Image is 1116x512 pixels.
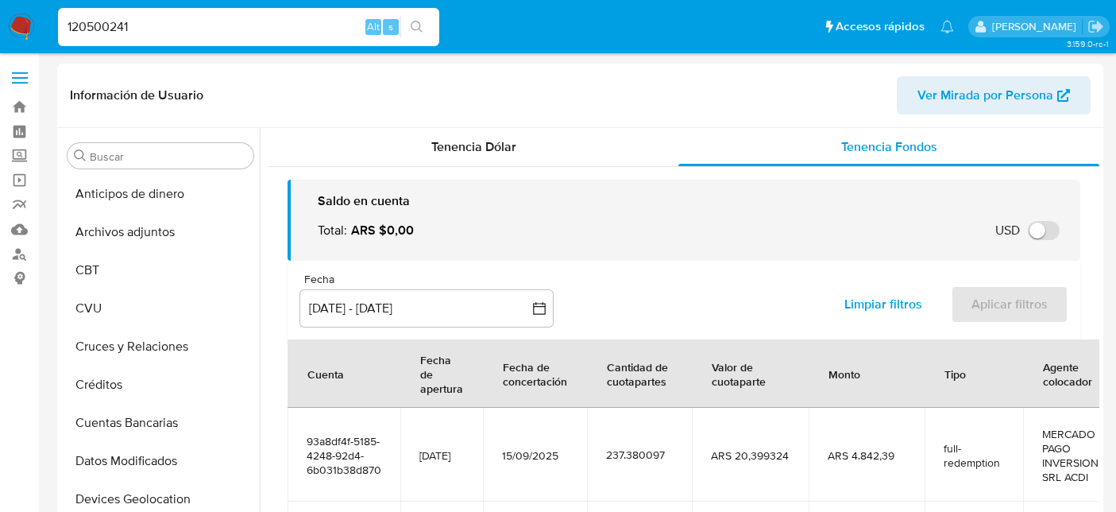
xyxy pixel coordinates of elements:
[367,19,380,34] span: Alt
[388,19,393,34] span: s
[61,404,260,442] button: Cuentas Bancarias
[90,149,247,164] input: Buscar
[61,366,260,404] button: Créditos
[1087,18,1104,35] a: Salir
[61,213,260,251] button: Archivos adjuntos
[400,16,433,38] button: search-icon
[58,17,439,37] input: Buscar usuario o caso...
[917,76,1053,114] span: Ver Mirada por Persona
[61,289,260,328] button: CVU
[74,149,87,162] button: Buscar
[836,18,925,35] span: Accesos rápidos
[992,19,1082,34] p: belen.palamara@mercadolibre.com
[70,87,203,103] h1: Información de Usuario
[940,20,954,33] a: Notificaciones
[61,251,260,289] button: CBT
[61,442,260,480] button: Datos Modificados
[897,76,1091,114] button: Ver Mirada por Persona
[61,328,260,366] button: Cruces y Relaciones
[61,175,260,213] button: Anticipos de dinero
